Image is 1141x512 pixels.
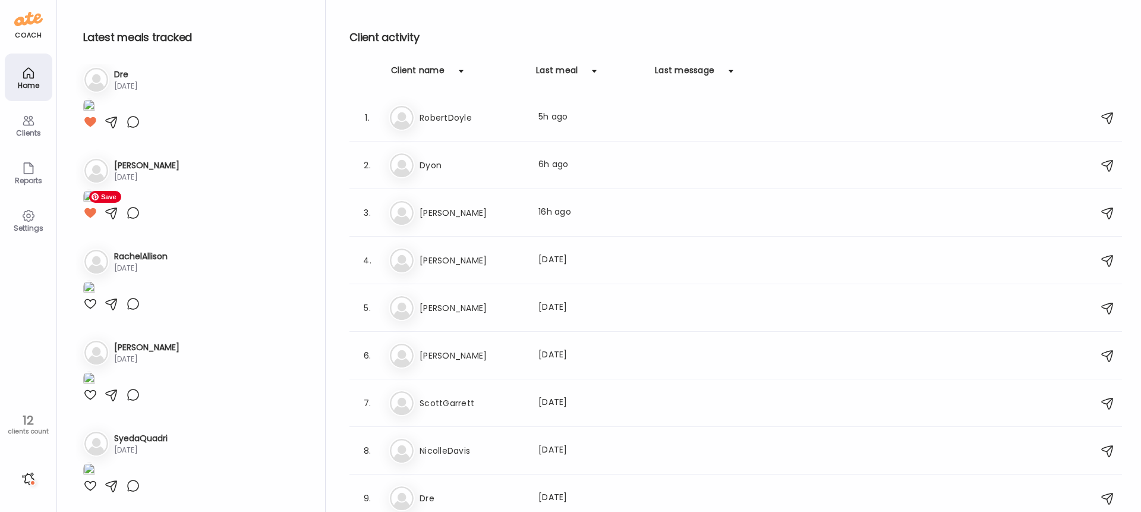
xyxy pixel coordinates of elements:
h2: Latest meals tracked [83,29,306,46]
img: bg-avatar-default.svg [390,391,414,415]
div: 9. [360,491,374,505]
div: clients count [4,428,52,436]
div: 12 [4,413,52,428]
div: Home [7,81,50,89]
div: [DATE] [538,491,643,505]
div: 6. [360,348,374,363]
div: Last message [655,64,714,83]
h3: Dre [114,68,138,81]
div: [DATE] [114,81,138,92]
div: 16h ago [538,206,643,220]
div: 5h ago [538,111,643,125]
img: bg-avatar-default.svg [390,439,414,463]
img: images%2FrNVesdEUOtXDgJX8wjfajjiFIhN2%2FtY8tMCuM7PMV2Hdt9Ns9%2FAcyX3I0Cnjo9ntqieQCG_1080 [83,372,95,388]
div: 1. [360,111,374,125]
div: 6h ago [538,158,643,172]
img: images%2FKsLIPkHzsNPUuteF2K2YQGh46mo2%2FE87mRK5TAfmyQ9Se1qAa%2FXJFj0s6WjyWFDbWYecc7_1080 [83,281,95,297]
img: bg-avatar-default.svg [390,153,414,177]
div: Clients [7,129,50,137]
img: bg-avatar-default.svg [84,341,108,365]
div: [DATE] [538,253,643,268]
img: bg-avatar-default.svg [390,296,414,320]
h3: [PERSON_NAME] [420,301,524,315]
h3: ScottGarrett [420,396,524,410]
h3: SyedaQuadri [114,432,168,445]
h3: RobertDoyle [420,111,524,125]
div: 2. [360,158,374,172]
h3: [PERSON_NAME] [420,253,524,268]
img: bg-avatar-default.svg [390,106,414,130]
div: [DATE] [538,444,643,458]
h3: Dre [420,491,524,505]
div: [DATE] [114,445,168,456]
div: [DATE] [538,396,643,410]
img: bg-avatar-default.svg [390,344,414,367]
img: images%2FWOEhQNIJj3WcJveG7SYX8uFDJKA3%2Fhg8YnjrlPpQpW1ZnV25I%2FIbPF3xbYwK5D9LLoBBZE_1080 [83,99,95,115]
img: images%2FpY3eBYzOwqaZRiK2xK5usHWpI252%2FWEBKXzw8KAaiFmaAj1uB%2FkW87T4hCBtWpu5taj2rM_1080 [83,463,95,479]
div: [DATE] [538,348,643,363]
div: coach [15,30,42,40]
div: 5. [360,301,374,315]
div: [DATE] [114,354,179,365]
span: Save [89,191,121,203]
img: bg-avatar-default.svg [84,432,108,456]
img: bg-avatar-default.svg [84,68,108,92]
div: Last meal [536,64,578,83]
h3: [PERSON_NAME] [420,348,524,363]
h3: Dyon [420,158,524,172]
div: Client name [391,64,445,83]
div: 3. [360,206,374,220]
img: images%2FdYixFuAEXVYWMUuNtvTkBAIYTc92%2FPjB8CsBggR8FQDkRBcP0%2FYQCUsnPNcKCdbfrIh6HT_1080 [83,190,95,206]
div: 8. [360,444,374,458]
img: ate [14,10,43,29]
h3: [PERSON_NAME] [420,206,524,220]
img: bg-avatar-default.svg [390,201,414,225]
h3: [PERSON_NAME] [114,341,179,354]
div: [DATE] [114,263,168,274]
img: bg-avatar-default.svg [390,249,414,272]
img: bg-avatar-default.svg [390,486,414,510]
div: [DATE] [114,172,179,183]
h3: [PERSON_NAME] [114,159,179,172]
h3: NicolleDavis [420,444,524,458]
h2: Client activity [349,29,1122,46]
img: bg-avatar-default.svg [84,159,108,183]
div: 4. [360,253,374,268]
div: 7. [360,396,374,410]
div: Settings [7,224,50,232]
div: [DATE] [538,301,643,315]
img: bg-avatar-default.svg [84,250,108,274]
div: Reports [7,177,50,184]
h3: RachelAllison [114,250,168,263]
